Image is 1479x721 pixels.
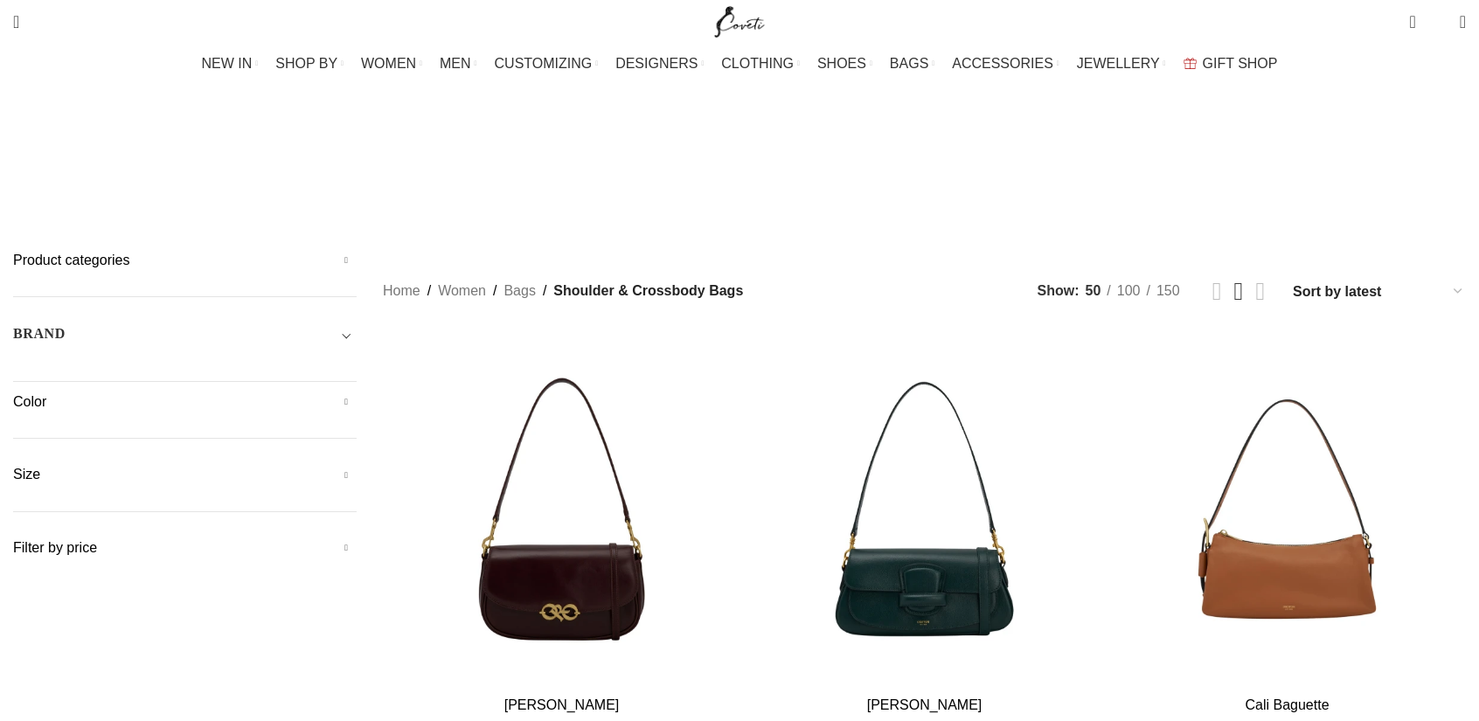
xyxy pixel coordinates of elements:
a: MEN [440,46,476,81]
a: Totes & Top-Handle Bags [1027,156,1202,198]
a: Cali Baguette [1245,697,1329,712]
span: SHOP BY [275,55,337,72]
span: 100 [1117,283,1141,298]
a: Backpacks [277,156,354,198]
a: Grid view 4 [1255,279,1265,304]
span: SHOES [817,55,866,72]
span: 0 [1433,17,1446,31]
span: CLOTHING [721,55,794,72]
a: Search [4,4,28,39]
a: Shoulder & Crossbody Bags [799,156,1001,198]
span: ACCESSORIES [952,55,1053,72]
a: SHOES [817,46,872,81]
h5: Color [13,392,357,412]
h5: Product categories [13,251,357,270]
span: MEN [440,55,471,72]
a: DESIGNERS [615,46,704,81]
a: [PERSON_NAME] [867,697,983,712]
a: 150 [1150,280,1186,302]
a: Mini Bags [708,156,773,198]
span: BAGS [890,55,928,72]
div: Toggle filter [13,323,357,355]
h1: Shoulder & Crossbody Bags [498,101,982,147]
div: My Wishlist [1429,4,1447,39]
span: Shoulder & Crossbody Bags [799,169,1001,185]
select: Shop order [1291,279,1466,304]
span: WOMEN [361,55,416,72]
a: 50 [1080,280,1108,302]
img: GiftBag [1184,58,1197,69]
span: 150 [1156,283,1180,298]
a: Bags [503,280,535,302]
span: NEW IN [202,55,253,72]
div: Main navigation [4,46,1475,81]
span: Shoulder & Crossbody Bags [553,280,743,302]
a: Belt Bags [381,156,451,198]
span: Show [1038,280,1080,302]
span: 50 [1086,283,1101,298]
a: 100 [1111,280,1147,302]
a: WOMEN [361,46,422,81]
span: DESIGNERS [615,55,698,72]
a: Clutch Bags [593,156,682,198]
span: CUSTOMIZING [495,55,593,72]
a: GIFT SHOP [1184,46,1278,81]
span: Bucket Bags [476,169,566,185]
a: Bucket Bags [476,156,566,198]
nav: Breadcrumb [383,280,743,302]
h5: Size [13,465,357,484]
h5: Filter by price [13,538,357,558]
a: Grid view 3 [1234,279,1244,304]
span: JEWELLERY [1077,55,1160,72]
h5: BRAND [13,324,66,343]
span: Mini Bags [708,169,773,185]
span: Totes & Top-Handle Bags [1027,169,1202,185]
a: SHOP BY [275,46,344,81]
span: Belt Bags [381,169,451,185]
a: Carter Baguette [746,330,1103,688]
span: 0 [1411,9,1424,22]
a: CLOTHING [721,46,800,81]
a: Site logo [711,13,769,28]
span: Clutch Bags [593,169,682,185]
a: 0 [1400,4,1424,39]
a: CUSTOMIZING [495,46,599,81]
a: Cali Baguette [1108,330,1466,688]
a: ACCESSORIES [952,46,1059,81]
span: GIFT SHOP [1203,55,1278,72]
span: Backpacks [277,169,354,185]
a: Home [383,280,420,302]
a: Women [438,280,486,302]
a: BAGS [890,46,934,81]
a: [PERSON_NAME] [504,697,620,712]
a: NEW IN [202,46,259,81]
a: Grid view 2 [1212,279,1222,304]
a: Go back [455,106,498,141]
a: Olivia Day Bag [383,330,740,688]
a: JEWELLERY [1077,46,1166,81]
